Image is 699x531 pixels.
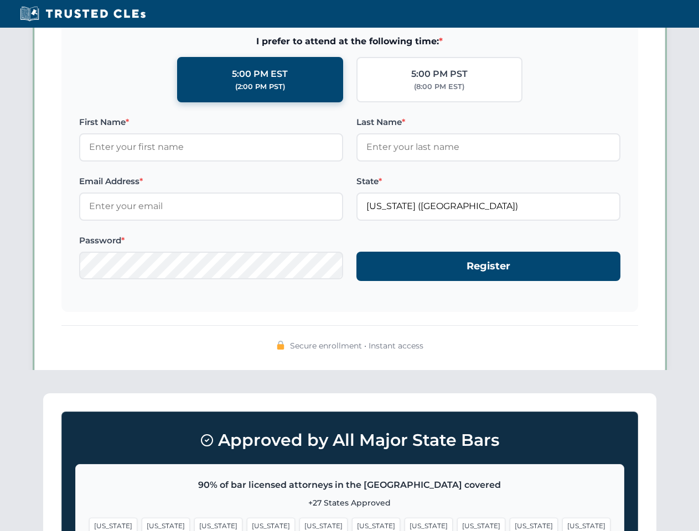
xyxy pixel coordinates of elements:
[79,133,343,161] input: Enter your first name
[414,81,464,92] div: (8:00 PM EST)
[276,341,285,350] img: 🔒
[79,34,620,49] span: I prefer to attend at the following time:
[356,192,620,220] input: Florida (FL)
[356,116,620,129] label: Last Name
[235,81,285,92] div: (2:00 PM PST)
[290,340,423,352] span: Secure enrollment • Instant access
[79,234,343,247] label: Password
[75,425,624,455] h3: Approved by All Major State Bars
[89,478,610,492] p: 90% of bar licensed attorneys in the [GEOGRAPHIC_DATA] covered
[79,175,343,188] label: Email Address
[356,133,620,161] input: Enter your last name
[411,67,468,81] div: 5:00 PM PST
[17,6,149,22] img: Trusted CLEs
[79,192,343,220] input: Enter your email
[89,497,610,509] p: +27 States Approved
[79,116,343,129] label: First Name
[356,252,620,281] button: Register
[356,175,620,188] label: State
[232,67,288,81] div: 5:00 PM EST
